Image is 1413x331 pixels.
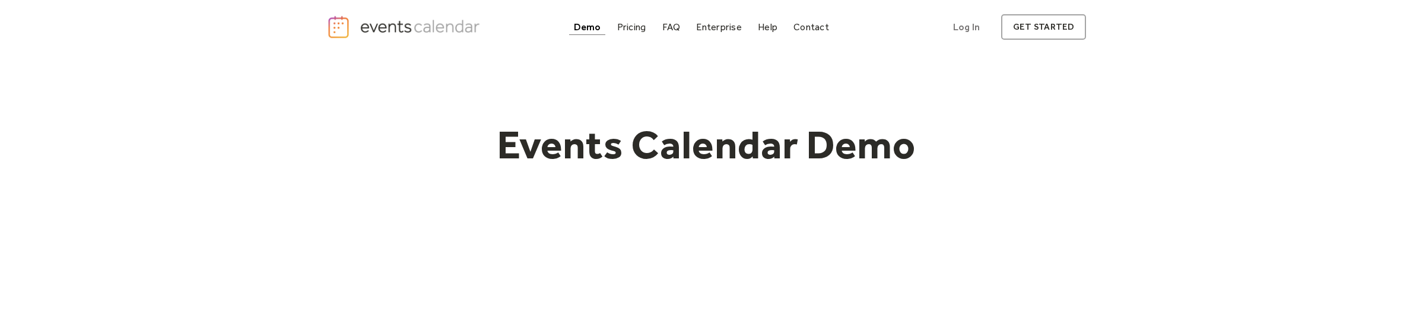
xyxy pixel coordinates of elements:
a: FAQ [658,19,685,35]
a: Demo [569,19,606,35]
a: Contact [789,19,834,35]
a: get started [1001,14,1086,40]
a: Help [753,19,782,35]
a: home [327,15,484,39]
h1: Events Calendar Demo [479,120,935,169]
a: Log In [941,14,992,40]
a: Enterprise [691,19,746,35]
div: Demo [574,24,601,30]
div: FAQ [662,24,681,30]
div: Help [758,24,777,30]
div: Contact [793,24,829,30]
a: Pricing [612,19,651,35]
div: Enterprise [696,24,741,30]
div: Pricing [617,24,646,30]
